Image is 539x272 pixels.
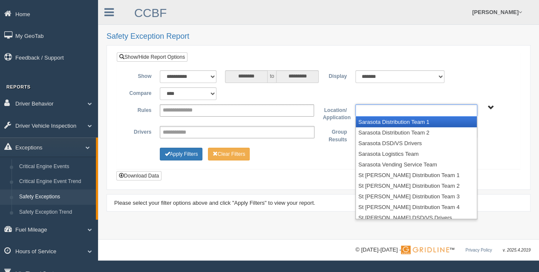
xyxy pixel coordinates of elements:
[319,126,351,143] label: Group Results
[356,127,477,138] li: Sarasota Distribution Team 2
[15,205,96,220] a: Safety Exception Trend
[356,159,477,170] li: Sarasota Vending Service Team
[465,248,492,252] a: Privacy Policy
[123,70,156,80] label: Show
[356,170,477,180] li: St [PERSON_NAME] Distribution Team 1
[318,70,351,80] label: Display
[160,148,202,160] button: Change Filter Options
[15,174,96,189] a: Critical Engine Event Trend
[356,212,477,223] li: St [PERSON_NAME] DSD/VS Drivers
[268,70,276,83] span: to
[123,104,156,115] label: Rules
[356,202,477,212] li: St [PERSON_NAME] Distribution Team 4
[356,117,477,127] li: Sarasota Distribution Team 1
[355,246,530,255] div: © [DATE]-[DATE] - ™
[208,148,250,160] button: Change Filter Options
[123,87,156,97] label: Compare
[116,171,161,180] button: Download Data
[503,248,530,252] span: v. 2025.4.2019
[117,52,187,62] a: Show/Hide Report Options
[356,149,477,159] li: Sarasota Logistics Team
[401,246,449,254] img: Gridline
[123,126,156,136] label: Drivers
[107,32,530,41] h2: Safety Exception Report
[356,138,477,149] li: Sarasota DSD/VS Drivers
[318,104,351,122] label: Location/ Application
[15,159,96,175] a: Critical Engine Events
[15,189,96,205] a: Safety Exceptions
[134,6,167,20] a: CCBF
[356,191,477,202] li: St [PERSON_NAME] Distribution Team 3
[356,180,477,191] li: St [PERSON_NAME] Distribution Team 2
[114,200,315,206] span: Please select your filter options above and click "Apply Filters" to view your report.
